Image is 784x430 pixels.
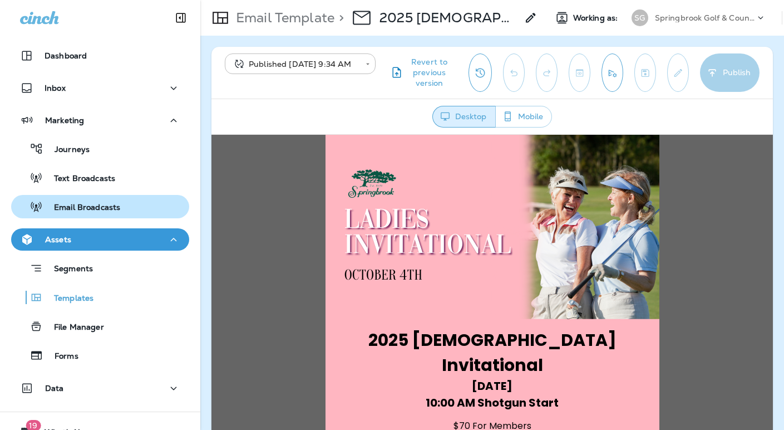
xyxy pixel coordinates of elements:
p: Segments [43,264,93,275]
div: Published [DATE] 9:34 AM [233,58,358,70]
span: $70 For Members [242,285,320,297]
p: Journeys [43,145,90,155]
button: Collapse Sidebar [165,7,196,29]
button: Desktop [432,106,496,128]
p: Springbrook Golf & Country Club [655,13,755,22]
p: Marketing [45,116,84,125]
button: Segments [11,256,189,280]
span: $90 For Non-Members [231,298,331,311]
p: Email Broadcasts [43,203,120,213]
p: > [334,9,344,26]
p: File Manager [43,322,104,333]
button: Dashboard [11,45,189,67]
button: Journeys [11,137,189,160]
p: Text Broadcasts [43,174,115,184]
div: 2025 Ladies Invitational - 8/15/2025 [379,9,517,26]
button: Forms [11,344,189,367]
p: Forms [43,351,78,362]
button: Send test email [601,53,623,92]
strong: 2025 [DEMOGRAPHIC_DATA] Invitational [157,193,405,242]
p: Dashboard [45,51,87,60]
p: Assets [45,235,71,244]
div: SG [632,9,648,26]
button: File Manager [11,315,189,338]
button: Revert to previous version [384,53,460,92]
button: View Changelog [469,53,492,92]
p: Email Template [231,9,334,26]
p: 2025 [DEMOGRAPHIC_DATA] Invitational - [DATE] [379,9,517,26]
button: Text Broadcasts [11,166,189,189]
strong: [DATE] [260,243,301,259]
p: Data [45,384,64,393]
button: Templates [11,286,189,309]
button: Data [11,377,189,399]
button: Email Broadcasts [11,195,189,218]
span: Revert to previous version [403,57,455,89]
span: Working as: [573,13,620,23]
strong: 10:00 AM Shotgun Start [214,260,347,276]
button: Inbox [11,77,189,99]
span: All Participants will be pre-flighted according to their USGA handicaps [127,320,435,333]
p: Templates [43,294,93,304]
button: Assets [11,228,189,251]
button: Marketing [11,109,189,131]
button: Mobile [495,106,552,128]
p: Inbox [45,84,66,92]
